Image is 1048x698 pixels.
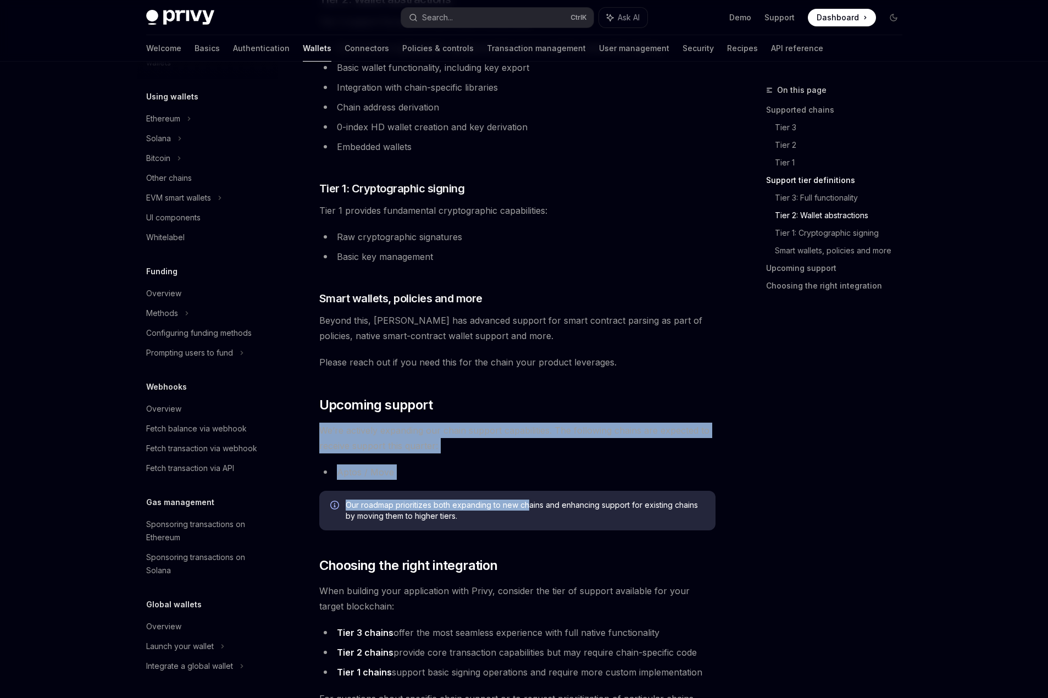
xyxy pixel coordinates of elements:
div: Other chains [146,171,192,185]
span: We’re actively expanding our chain support capabilities. The following chains are expected to rec... [319,423,716,453]
span: Beyond this, [PERSON_NAME] has advanced support for smart contract parsing as part of policies, n... [319,313,716,344]
a: Fetch transaction via API [137,458,278,478]
span: Upcoming support [319,396,432,414]
strong: Tier 2 chains [337,647,393,658]
a: Smart wallets, policies and more [775,242,911,259]
button: Ask AI [599,8,647,27]
h5: Funding [146,265,178,278]
li: Basic wallet functionality, including key export [319,60,716,75]
a: Recipes [727,35,758,62]
a: Supported chains [766,101,911,119]
span: Smart wallets, policies and more [319,291,483,306]
a: Basics [195,35,220,62]
div: Methods [146,307,178,320]
a: Connectors [345,35,389,62]
strong: Tier 3 chains [337,627,393,638]
li: provide core transaction capabilities but may require chain-specific code [319,645,716,660]
a: UI components [137,208,278,228]
li: support basic signing operations and require more custom implementation [319,664,716,680]
li: Embedded wallets [319,139,716,154]
div: Sponsoring transactions on Solana [146,551,271,577]
a: Tier 1 [775,154,911,171]
a: Authentication [233,35,290,62]
div: Overview [146,287,181,300]
a: Wallets [303,35,331,62]
a: Upcoming support [766,259,911,277]
a: Support tier definitions [766,171,911,189]
div: Whitelabel [146,231,185,244]
div: Configuring funding methods [146,326,252,340]
span: When building your application with Privy, consider the tier of support available for your target... [319,583,716,614]
span: Choosing the right integration [319,557,498,574]
button: Toggle dark mode [885,9,902,26]
div: Integrate a global wallet [146,660,233,673]
span: On this page [777,84,827,97]
div: UI components [146,211,201,224]
a: Choosing the right integration [766,277,911,295]
span: Our roadmap prioritizes both expanding to new chains and enhancing support for existing chains by... [346,500,705,522]
a: Welcome [146,35,181,62]
a: Demo [729,12,751,23]
svg: Info [330,501,341,512]
h5: Webhooks [146,380,187,394]
div: Bitcoin [146,152,170,165]
a: Fetch balance via webhook [137,419,278,439]
h5: Gas management [146,496,214,509]
a: Policies & controls [402,35,474,62]
a: Tier 1: Cryptographic signing [775,224,911,242]
li: Basic key management [319,249,716,264]
a: Fetch transaction via webhook [137,439,278,458]
div: Overview [146,402,181,416]
div: Launch your wallet [146,640,214,653]
h5: Global wallets [146,598,202,611]
a: Transaction management [487,35,586,62]
a: Tier 2: Wallet abstractions [775,207,911,224]
span: Dashboard [817,12,859,23]
a: Tier 2 [775,136,911,154]
li: Aptos / Move [319,464,716,480]
div: Prompting users to fund [146,346,233,359]
a: Sponsoring transactions on Solana [137,547,278,580]
h5: Using wallets [146,90,198,103]
a: Sponsoring transactions on Ethereum [137,514,278,547]
img: dark logo [146,10,214,25]
div: Ethereum [146,112,180,125]
a: Other chains [137,168,278,188]
a: Overview [137,399,278,419]
li: Chain address derivation [319,99,716,115]
div: Search... [422,11,453,24]
div: Overview [146,620,181,633]
span: Please reach out if you need this for the chain your product leverages. [319,354,716,370]
li: 0-index HD wallet creation and key derivation [319,119,716,135]
span: Ctrl K [570,13,587,22]
div: Sponsoring transactions on Ethereum [146,518,271,544]
a: Tier 3 [775,119,911,136]
span: Tier 1 provides fundamental cryptographic capabilities: [319,203,716,218]
div: Fetch balance via webhook [146,422,247,435]
span: Tier 1: Cryptographic signing [319,181,465,196]
strong: Tier 1 chains [337,667,392,678]
div: Fetch transaction via API [146,462,234,475]
a: API reference [771,35,823,62]
a: Overview [137,284,278,303]
a: User management [599,35,669,62]
a: Support [764,12,795,23]
li: Raw cryptographic signatures [319,229,716,245]
li: Integration with chain-specific libraries [319,80,716,95]
div: Fetch transaction via webhook [146,442,257,455]
a: Security [683,35,714,62]
a: Tier 3: Full functionality [775,189,911,207]
a: Configuring funding methods [137,323,278,343]
span: Ask AI [618,12,640,23]
li: offer the most seamless experience with full native functionality [319,625,716,640]
button: Search...CtrlK [401,8,594,27]
a: Overview [137,617,278,636]
div: EVM smart wallets [146,191,211,204]
a: Dashboard [808,9,876,26]
a: Whitelabel [137,228,278,247]
div: Solana [146,132,171,145]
